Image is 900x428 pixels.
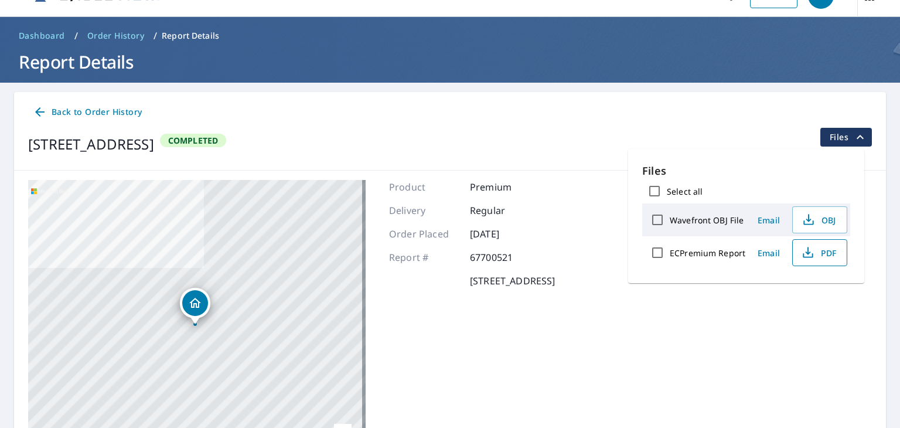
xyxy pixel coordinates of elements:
span: Back to Order History [33,105,142,120]
button: Email [750,211,787,229]
li: / [74,29,78,43]
a: Order History [83,26,149,45]
p: Report Details [162,30,219,42]
h1: Report Details [14,50,886,74]
label: Select all [667,186,703,197]
p: 67700521 [470,250,540,264]
span: PDF [800,246,837,260]
span: Order History [87,30,144,42]
p: [DATE] [470,227,540,241]
a: Back to Order History [28,101,146,123]
button: filesDropdownBtn-67700521 [820,128,872,147]
div: Dropped pin, building 1, Residential property, 458 Indian Crest Dr Harleysville, PA 19438 [180,288,210,324]
p: Order Placed [389,227,459,241]
span: Email [755,247,783,259]
span: Dashboard [19,30,65,42]
span: Completed [161,135,226,146]
p: Regular [470,203,540,218]
p: Premium [470,180,540,194]
nav: breadcrumb [14,26,886,45]
label: ECPremium Report [670,247,745,259]
p: Report # [389,250,459,264]
span: Files [830,130,867,144]
p: Delivery [389,203,459,218]
button: Email [750,244,787,262]
div: [STREET_ADDRESS] [28,134,154,155]
button: OBJ [792,206,847,233]
p: Product [389,180,459,194]
span: OBJ [800,213,837,227]
span: Email [755,215,783,226]
button: PDF [792,239,847,266]
a: Dashboard [14,26,70,45]
li: / [154,29,157,43]
label: Wavefront OBJ File [670,215,744,226]
p: [STREET_ADDRESS] [470,274,555,288]
p: Files [642,163,850,179]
